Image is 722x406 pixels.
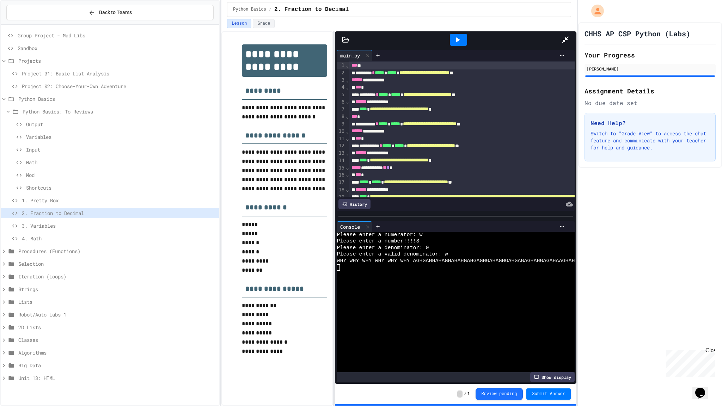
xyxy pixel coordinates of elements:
[337,135,345,143] div: 11
[337,194,345,201] div: 19
[591,119,710,127] h3: Need Help?
[532,391,565,397] span: Submit Answer
[22,70,216,77] span: Project 01: Basic List Analysis
[345,77,349,83] span: Fold line
[337,50,372,61] div: main.py
[345,62,349,68] span: Fold line
[345,165,349,171] span: Fold line
[337,99,345,106] div: 6
[18,336,216,344] span: Classes
[467,391,470,397] span: 1
[18,298,216,306] span: Lists
[22,235,216,242] span: 4. Math
[99,9,132,16] span: Back to Teams
[227,19,251,28] button: Lesson
[337,150,345,157] div: 13
[274,5,349,14] span: 2. Fraction to Decimal
[337,232,422,238] span: Please enter a numerator: w
[337,251,448,258] span: Please enter a valid denominator: w
[457,390,463,398] span: -
[345,128,349,134] span: Fold line
[345,150,349,156] span: Fold line
[692,378,715,399] iframe: chat widget
[18,273,216,280] span: Iteration (Loops)
[337,69,345,77] div: 2
[585,29,690,38] h1: CHHS AP CSP Python (Labs)
[269,7,271,12] span: /
[337,223,363,230] div: Console
[18,44,216,52] span: Sandbox
[476,388,523,400] button: Review pending
[6,5,214,20] button: Back to Teams
[18,374,216,382] span: Unit 13: HTML
[345,84,349,90] span: Fold line
[585,99,716,107] div: No due date set
[337,77,345,84] div: 3
[23,108,216,115] span: Python Basics: To Reviews
[18,311,216,318] span: Robot/Auto Labs 1
[337,245,429,251] span: Please enter a denominator: 0
[526,388,571,400] button: Submit Answer
[337,179,345,186] div: 17
[587,66,714,72] div: [PERSON_NAME]
[337,52,363,59] div: main.py
[26,184,216,191] span: Shortcuts
[337,121,345,128] div: 9
[337,221,372,232] div: Console
[18,349,216,356] span: Algorithms
[591,130,710,151] p: Switch to "Grade View" to access the chat feature and communicate with your teacher for help and ...
[26,171,216,179] span: Mod
[337,84,345,91] div: 4
[337,128,345,135] div: 10
[26,121,216,128] span: Output
[530,372,575,382] div: Show display
[18,95,216,103] span: Python Basics
[18,32,216,39] span: Group Project - Mad Libs
[18,362,216,369] span: Big Data
[337,165,345,172] div: 15
[26,159,216,166] span: Math
[337,142,345,150] div: 12
[584,3,606,19] div: My Account
[233,7,266,12] span: Python Basics
[22,209,216,217] span: 2. Fraction to Decimal
[337,91,345,99] div: 5
[253,19,275,28] button: Grade
[18,57,216,64] span: Projects
[585,86,716,96] h2: Assignment Details
[464,391,466,397] span: /
[337,157,345,165] div: 14
[18,260,216,267] span: Selection
[26,133,216,141] span: Variables
[18,324,216,331] span: 2D Lists
[337,106,345,113] div: 7
[18,247,216,255] span: Procedures (Functions)
[337,238,419,245] span: Please enter a number!!!!3
[585,50,716,60] h2: Your Progress
[663,347,715,377] iframe: chat widget
[26,146,216,153] span: Input
[345,113,349,119] span: Fold line
[337,172,345,179] div: 16
[3,3,49,45] div: Chat with us now!Close
[22,222,216,229] span: 3. Variables
[345,136,349,141] span: Fold line
[345,187,349,192] span: Fold line
[22,82,216,90] span: Project 02: Choose-Your-Own Adventure
[345,172,349,178] span: Fold line
[22,197,216,204] span: 1. Pretty Box
[337,186,345,194] div: 18
[337,113,345,121] div: 8
[18,285,216,293] span: Strings
[338,199,371,209] div: History
[345,99,349,105] span: Fold line
[337,62,345,69] div: 1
